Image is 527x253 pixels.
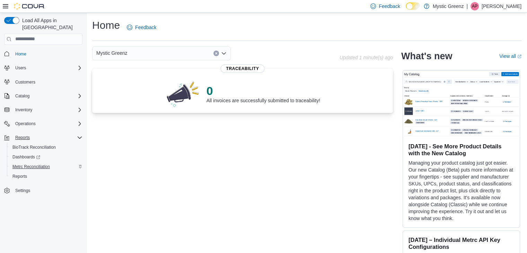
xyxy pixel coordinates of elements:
span: Metrc Reconciliation [12,164,50,169]
span: Load All Apps in [GEOGRAPHIC_DATA] [19,17,82,31]
p: Mystic Greenz [433,2,464,10]
span: Dashboards [12,154,40,160]
span: AP [472,2,477,10]
span: Reports [12,174,27,179]
button: BioTrack Reconciliation [7,142,85,152]
span: Catalog [15,93,29,99]
h3: [DATE] – Individual Metrc API Key Configurations [409,236,514,250]
button: Metrc Reconciliation [7,162,85,172]
h2: What's new [401,51,452,62]
button: Catalog [1,91,85,101]
a: Settings [12,186,33,195]
span: Catalog [12,92,82,100]
span: Reports [12,133,82,142]
span: Customers [15,79,35,85]
button: Reports [12,133,33,142]
input: Dark Mode [406,2,420,10]
span: Reports [15,135,30,140]
button: Clear input [213,51,219,56]
a: Dashboards [10,153,43,161]
button: Inventory [1,105,85,115]
span: Metrc Reconciliation [10,163,82,171]
h1: Home [92,18,120,32]
a: Dashboards [7,152,85,162]
span: Mystic Greenz [96,49,127,57]
p: | [466,2,468,10]
p: [PERSON_NAME] [482,2,521,10]
p: Managing your product catalog just got easier. Our new Catalog (Beta) puts more information at yo... [409,159,514,222]
a: Reports [10,172,30,181]
span: Operations [12,120,82,128]
span: Settings [12,186,82,195]
button: Settings [1,185,85,195]
div: Andria Perry [471,2,479,10]
span: Inventory [12,106,82,114]
span: Settings [15,188,30,193]
span: Feedback [135,24,156,31]
span: Users [12,64,82,72]
span: Home [12,50,82,58]
h3: [DATE] - See More Product Details with the New Catalog [409,143,514,157]
button: Users [1,63,85,73]
span: Operations [15,121,36,127]
button: Reports [1,133,85,142]
span: Customers [12,78,82,86]
span: BioTrack Reconciliation [12,145,56,150]
svg: External link [517,54,521,59]
img: Cova [14,3,45,10]
a: Metrc Reconciliation [10,163,53,171]
button: Home [1,49,85,59]
button: Operations [1,119,85,129]
div: All invoices are successfully submitted to traceability! [207,84,320,103]
p: Updated 1 minute(s) ago [340,55,393,60]
span: Users [15,65,26,71]
p: 0 [207,84,320,98]
nav: Complex example [4,46,82,214]
a: View allExternal link [499,53,521,59]
button: Customers [1,77,85,87]
span: Inventory [15,107,32,113]
span: Reports [10,172,82,181]
span: Feedback [379,3,400,10]
a: Home [12,50,29,58]
span: Traceability [220,64,264,73]
button: Reports [7,172,85,181]
button: Operations [12,120,38,128]
span: BioTrack Reconciliation [10,143,82,151]
a: Feedback [124,20,159,34]
button: Open list of options [221,51,227,56]
button: Users [12,64,29,72]
span: Dashboards [10,153,82,161]
button: Inventory [12,106,35,114]
a: Customers [12,78,38,86]
span: Home [15,51,26,57]
img: 0 [165,80,201,107]
a: BioTrack Reconciliation [10,143,59,151]
button: Catalog [12,92,32,100]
